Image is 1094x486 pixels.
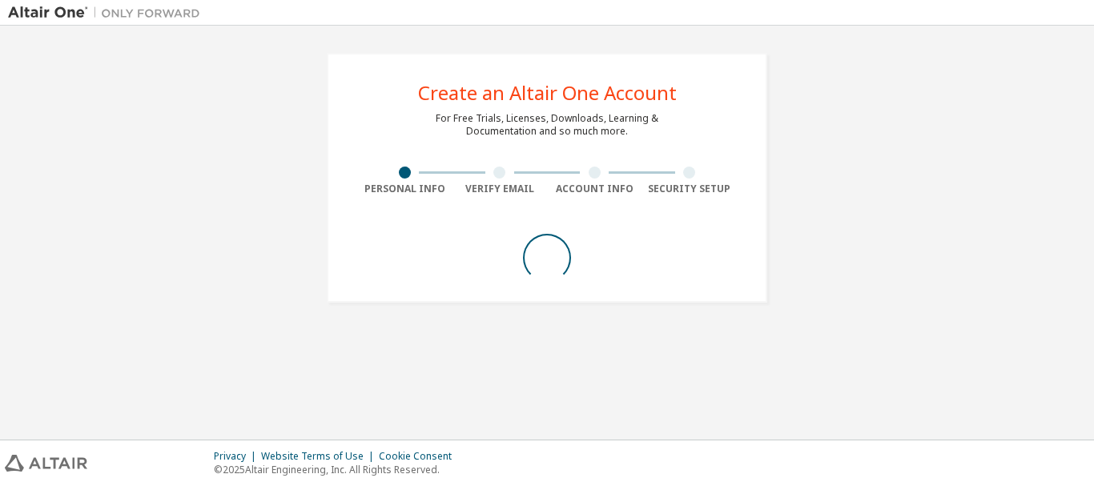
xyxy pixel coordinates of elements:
div: Privacy [214,450,261,463]
div: Verify Email [452,183,548,195]
img: altair_logo.svg [5,455,87,472]
div: Cookie Consent [379,450,461,463]
div: Create an Altair One Account [418,83,677,102]
p: © 2025 Altair Engineering, Inc. All Rights Reserved. [214,463,461,476]
div: For Free Trials, Licenses, Downloads, Learning & Documentation and so much more. [436,112,658,138]
div: Website Terms of Use [261,450,379,463]
div: Account Info [547,183,642,195]
div: Personal Info [357,183,452,195]
img: Altair One [8,5,208,21]
div: Security Setup [642,183,738,195]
